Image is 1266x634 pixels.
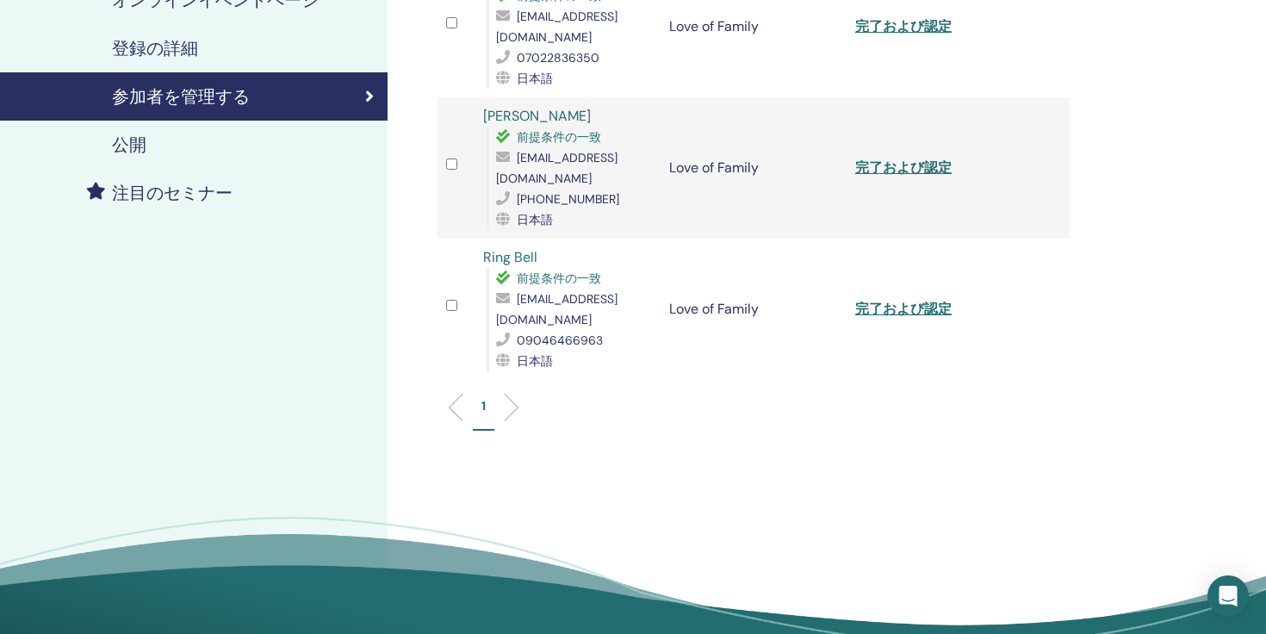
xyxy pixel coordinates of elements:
img: tab_domain_overview_orange.svg [59,102,72,115]
a: [PERSON_NAME] [483,107,591,125]
span: 09046466963 [517,333,603,348]
span: [PHONE_NUMBER] [517,191,619,207]
img: tab_keywords_by_traffic_grey.svg [181,102,195,115]
a: 完了および認定 [855,300,952,318]
span: [EMAIL_ADDRESS][DOMAIN_NAME] [496,291,617,327]
span: 日本語 [517,212,553,227]
div: ドメイン概要 [78,103,144,115]
td: Love of Family [661,97,847,239]
span: 07022836350 [517,50,599,65]
p: 1 [481,397,486,415]
span: 日本語 [517,353,553,369]
span: 日本語 [517,71,553,86]
h4: 参加者を管理する [112,86,250,107]
div: ドメイン: [DOMAIN_NAME] [45,45,199,60]
span: 前提条件の一致 [517,270,601,286]
h4: 公開 [112,134,146,155]
a: 完了および認定 [855,17,952,35]
a: Ring Bell [483,248,537,266]
span: 前提条件の一致 [517,129,601,145]
td: Love of Family [661,239,847,380]
div: キーワード流入 [200,103,277,115]
div: v 4.0.25 [48,28,84,41]
span: [EMAIL_ADDRESS][DOMAIN_NAME] [496,9,617,45]
a: 完了および認定 [855,158,952,177]
div: Open Intercom Messenger [1207,575,1249,617]
h4: 登録の詳細 [112,38,198,59]
img: website_grey.svg [28,45,41,60]
h4: 注目のセミナー [112,183,233,203]
span: [EMAIL_ADDRESS][DOMAIN_NAME] [496,150,617,186]
img: logo_orange.svg [28,28,41,41]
